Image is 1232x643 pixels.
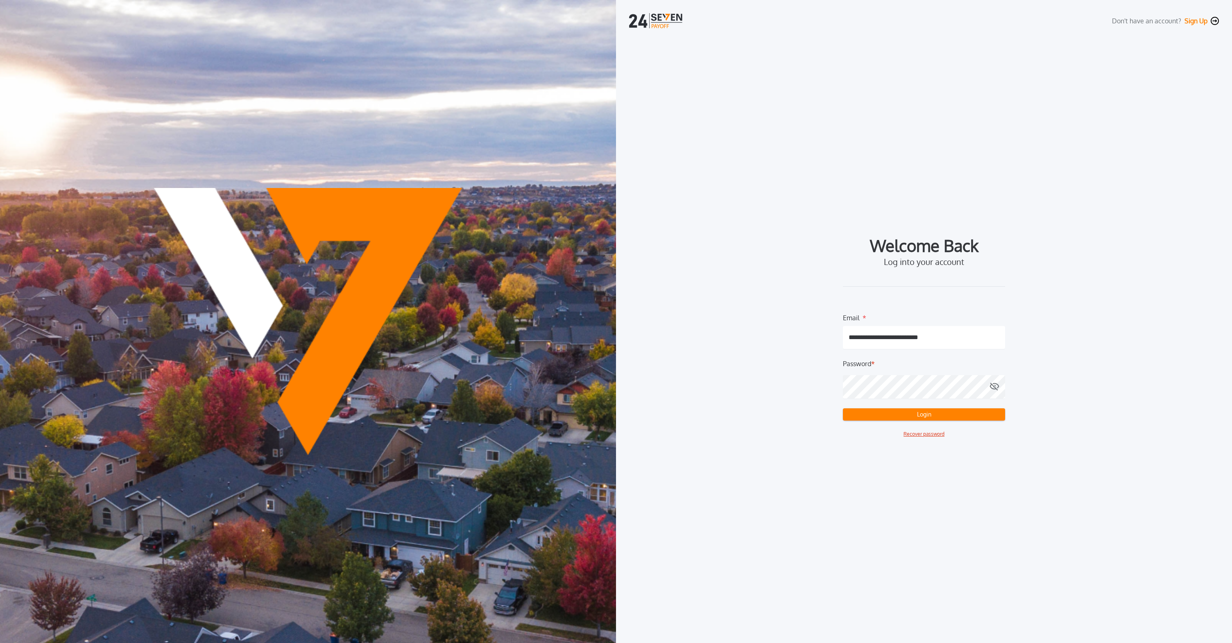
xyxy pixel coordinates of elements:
[884,257,964,267] label: Log into your account
[843,408,1005,421] button: Login
[154,188,462,455] img: Payoff
[843,375,1005,398] input: Password*
[843,359,871,369] label: Password
[1184,17,1207,25] button: Sign Up
[1112,16,1181,26] label: Don't have an account?
[904,430,944,438] button: Recover password
[990,375,999,398] button: Password*
[1211,17,1219,25] img: navigation-icon
[870,239,978,252] label: Welcome Back
[629,13,684,28] img: logo
[843,313,859,319] label: Email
